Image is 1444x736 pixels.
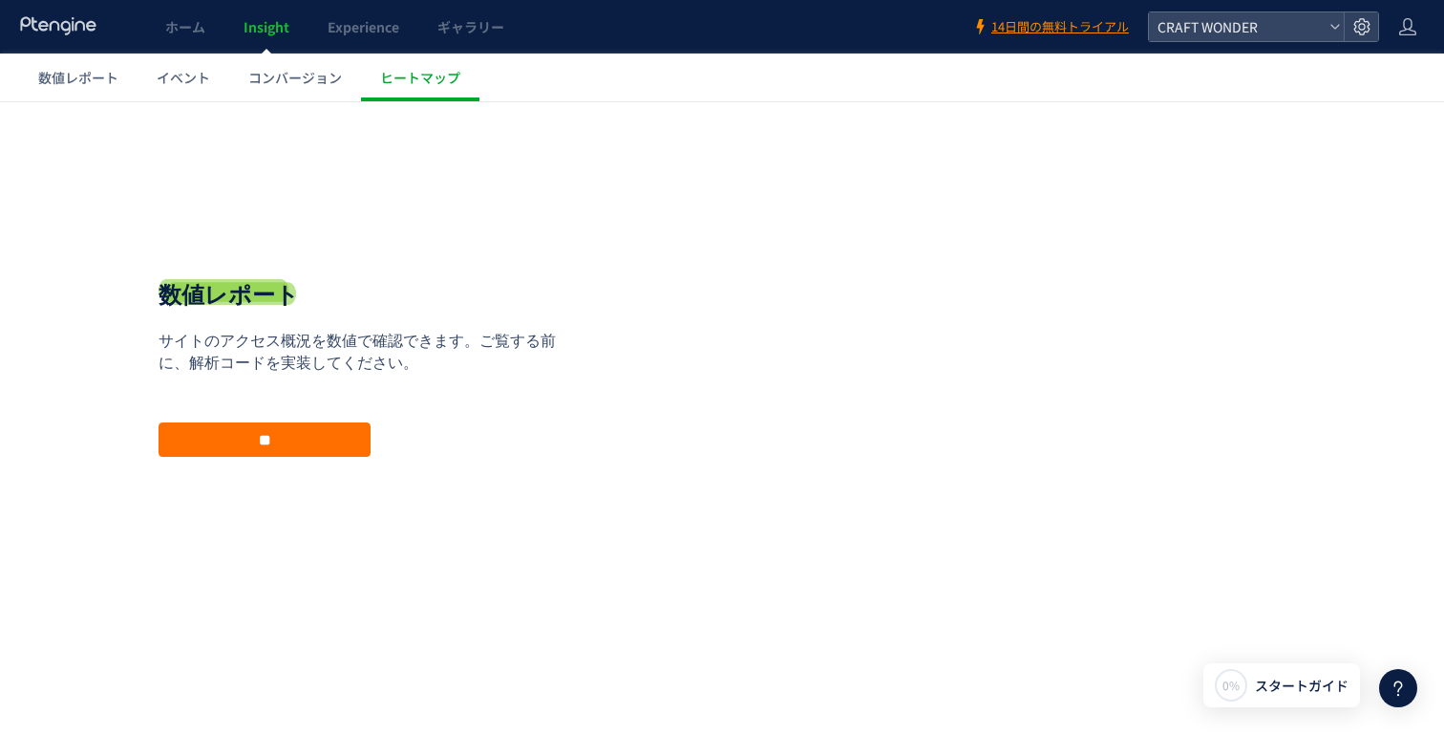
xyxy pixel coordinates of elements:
span: Insight [244,17,289,36]
span: イベント [157,68,210,87]
span: ヒートマップ [380,68,460,87]
span: 数値レポート [38,68,118,87]
span: ギャラリー [437,17,504,36]
a: 14日間の無料トライアル [972,18,1129,36]
span: 14日間の無料トライアル [991,18,1129,36]
p: サイトのアクセス概況を数値で確認できます。ご覧する前に、解析コードを実装してください。 [159,229,569,273]
h1: 数値レポート [159,178,299,210]
span: CRAFT WONDER [1152,12,1322,41]
span: コンバージョン [248,68,342,87]
span: 0% [1222,677,1240,693]
span: スタートガイド [1255,676,1348,696]
span: ホーム [165,17,205,36]
span: Experience [328,17,399,36]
